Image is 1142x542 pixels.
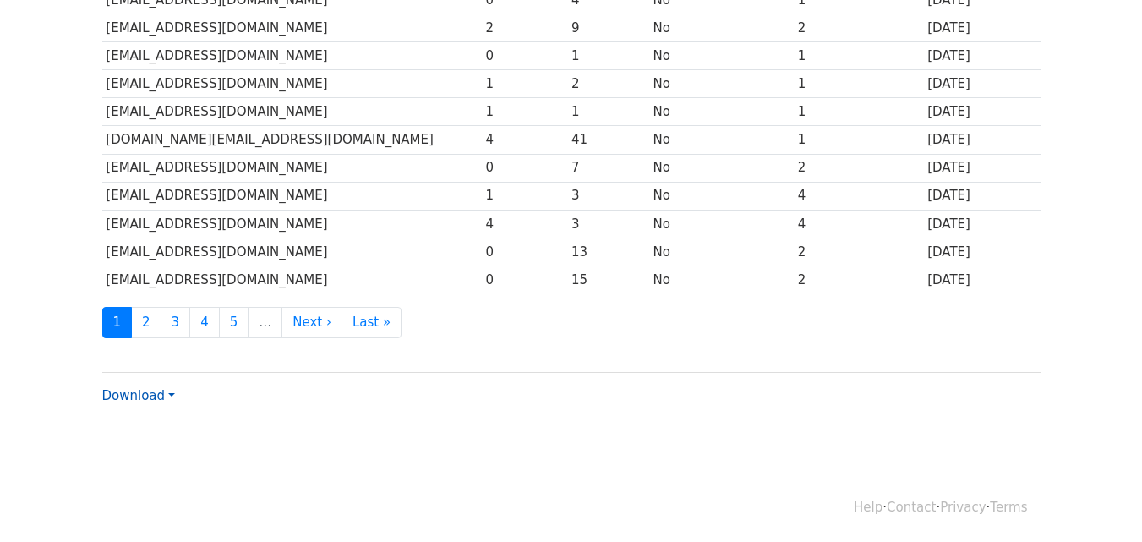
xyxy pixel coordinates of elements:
td: 2 [794,154,923,182]
td: 2 [482,14,567,42]
td: No [649,98,794,126]
td: [EMAIL_ADDRESS][DOMAIN_NAME] [102,98,482,126]
td: No [649,182,794,210]
td: 13 [567,238,649,266]
td: 4 [794,182,923,210]
td: [DATE] [923,182,1040,210]
a: 5 [219,307,249,338]
a: Next › [281,307,342,338]
td: No [649,126,794,154]
td: 3 [567,210,649,238]
td: [DATE] [923,70,1040,98]
td: 2 [794,266,923,293]
td: 7 [567,154,649,182]
a: 4 [189,307,220,338]
td: 3 [567,182,649,210]
td: 2 [794,14,923,42]
td: No [649,266,794,293]
a: Terms [990,500,1027,515]
td: [DATE] [923,266,1040,293]
td: [DATE] [923,210,1040,238]
a: 2 [131,307,161,338]
td: 2 [567,70,649,98]
td: No [649,42,794,70]
td: [EMAIL_ADDRESS][DOMAIN_NAME] [102,14,482,42]
a: Privacy [940,500,986,515]
td: 0 [482,154,567,182]
a: Download [102,388,175,403]
td: 2 [794,238,923,266]
a: Last » [342,307,402,338]
td: [DATE] [923,126,1040,154]
td: 15 [567,266,649,293]
td: 9 [567,14,649,42]
td: 4 [794,210,923,238]
a: 1 [102,307,133,338]
td: No [649,14,794,42]
a: 3 [161,307,191,338]
td: 1 [794,126,923,154]
td: 1 [794,70,923,98]
td: [DATE] [923,14,1040,42]
td: [EMAIL_ADDRESS][DOMAIN_NAME] [102,238,482,266]
td: 1 [482,98,567,126]
td: 41 [567,126,649,154]
td: [DATE] [923,154,1040,182]
td: [DATE] [923,42,1040,70]
td: 0 [482,238,567,266]
td: 4 [482,210,567,238]
td: [DOMAIN_NAME][EMAIL_ADDRESS][DOMAIN_NAME] [102,126,482,154]
td: No [649,154,794,182]
td: [EMAIL_ADDRESS][DOMAIN_NAME] [102,210,482,238]
a: Contact [887,500,936,515]
td: No [649,210,794,238]
iframe: Chat Widget [1057,461,1142,542]
td: 1 [794,98,923,126]
td: [EMAIL_ADDRESS][DOMAIN_NAME] [102,182,482,210]
td: [EMAIL_ADDRESS][DOMAIN_NAME] [102,154,482,182]
td: [EMAIL_ADDRESS][DOMAIN_NAME] [102,266,482,293]
td: [DATE] [923,238,1040,266]
td: 0 [482,42,567,70]
td: 1 [482,70,567,98]
td: 1 [567,98,649,126]
td: No [649,70,794,98]
td: 4 [482,126,567,154]
td: [EMAIL_ADDRESS][DOMAIN_NAME] [102,42,482,70]
td: 0 [482,266,567,293]
td: No [649,238,794,266]
td: 1 [794,42,923,70]
a: Help [854,500,882,515]
td: 1 [482,182,567,210]
td: 1 [567,42,649,70]
td: [EMAIL_ADDRESS][DOMAIN_NAME] [102,70,482,98]
td: [DATE] [923,98,1040,126]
